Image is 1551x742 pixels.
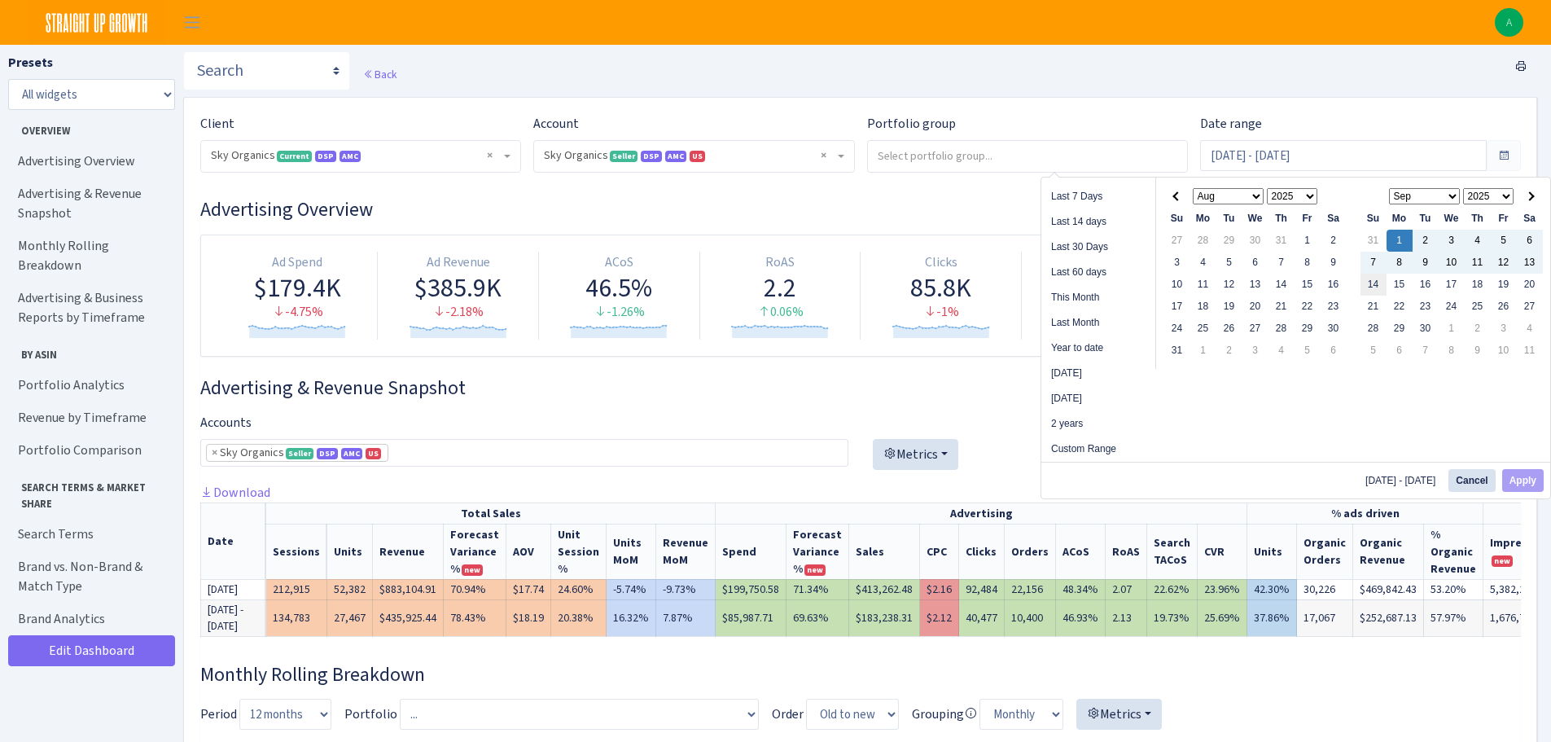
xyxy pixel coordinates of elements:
[9,340,170,362] span: By ASIN
[1413,296,1439,318] td: 23
[1056,524,1106,579] th: ACoS
[1041,235,1155,260] li: Last 30 Days
[1517,296,1543,318] td: 27
[1365,476,1442,485] span: [DATE] - [DATE]
[8,230,171,282] a: Monthly Rolling Breakdown
[201,579,266,599] td: [DATE]
[1164,318,1190,340] td: 24
[551,524,607,579] th: Unit Session %
[1106,599,1147,636] td: 2.13
[200,663,1521,687] h3: Widget #38
[1517,252,1543,274] td: 13
[1491,296,1517,318] td: 26
[224,253,370,272] div: Ad Spend
[920,524,959,579] th: CPC
[506,524,551,579] th: AOV
[868,141,1187,170] input: Select portfolio group...
[8,282,171,334] a: Advertising & Business Reports by Timeframe
[8,603,171,635] a: Brand Analytics
[8,53,53,72] label: Presets
[804,564,826,576] span: new
[1424,579,1483,599] td: 53.20%
[1439,230,1465,252] td: 3
[1190,274,1216,296] td: 11
[1041,184,1155,209] li: Last 7 Days
[1517,340,1543,362] td: 11
[1216,208,1242,230] th: Tu
[656,579,716,599] td: -9.73%
[373,524,444,579] th: Revenue
[444,524,506,579] th: Revenue Forecast Variance %
[1041,310,1155,336] li: Last Month
[1387,340,1413,362] td: 6
[1321,230,1347,252] td: 2
[211,147,501,164] span: Sky Organics <span class="badge badge-success">Current</span><span class="badge badge-primary">DS...
[1106,579,1147,599] td: 2.07
[462,564,483,576] span: new
[384,253,532,272] div: Ad Revenue
[1242,230,1268,252] td: 30
[1041,260,1155,285] li: Last 60 days
[849,599,920,636] td: $183,238.31
[1268,208,1295,230] th: Th
[341,448,362,459] span: AMC
[1268,318,1295,340] td: 28
[707,272,854,303] div: 2.2
[1190,340,1216,362] td: 1
[1106,524,1147,579] th: RoAS
[201,599,266,636] td: [DATE] - [DATE]
[373,599,444,636] td: $435,925.44
[1056,599,1106,636] td: 46.93%
[1439,296,1465,318] td: 24
[607,524,656,579] th: Units MoM
[1268,274,1295,296] td: 14
[873,439,958,470] button: Metrics
[340,151,361,162] span: AMC
[1164,230,1190,252] td: 27
[1495,8,1523,37] a: A
[1242,296,1268,318] td: 20
[200,198,1521,222] h3: Widget #1
[9,473,170,511] span: Search Terms & Market Share
[1424,524,1483,579] th: % Organic Revenue
[506,599,551,636] td: $18.19
[1198,524,1247,579] th: CVR
[1216,230,1242,252] td: 29
[200,413,252,432] label: Accounts
[1041,386,1155,411] li: [DATE]
[665,151,686,162] span: AMC
[1268,340,1295,362] td: 4
[545,253,693,272] div: ACoS
[266,579,327,599] td: 212,915
[487,147,493,164] span: Remove all items
[1413,252,1439,274] td: 9
[327,524,373,579] th: Units
[545,272,693,303] div: 46.5%
[327,579,373,599] td: 52,382
[1360,230,1387,252] td: 31
[8,369,171,402] a: Portfolio Analytics
[1465,274,1491,296] td: 18
[1491,208,1517,230] th: Fr
[1005,579,1056,599] td: 22,156
[1502,469,1544,492] button: Apply
[959,599,1005,636] td: 40,477
[707,253,854,272] div: RoAS
[607,599,656,636] td: 16.32%
[912,705,977,724] label: Grouping
[1387,208,1413,230] th: Mo
[1147,524,1198,579] th: Search TACoS
[1216,252,1242,274] td: 5
[1297,599,1353,636] td: 17,067
[867,303,1014,322] div: -1%
[1353,599,1424,636] td: $252,687.13
[1387,318,1413,340] td: 29
[690,151,705,162] span: US
[327,599,373,636] td: 27,467
[786,524,849,579] th: Spend Forecast Variance %
[224,303,370,322] div: -4.75%
[1295,230,1321,252] td: 1
[1387,252,1413,274] td: 8
[1492,555,1513,567] span: new
[1439,208,1465,230] th: We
